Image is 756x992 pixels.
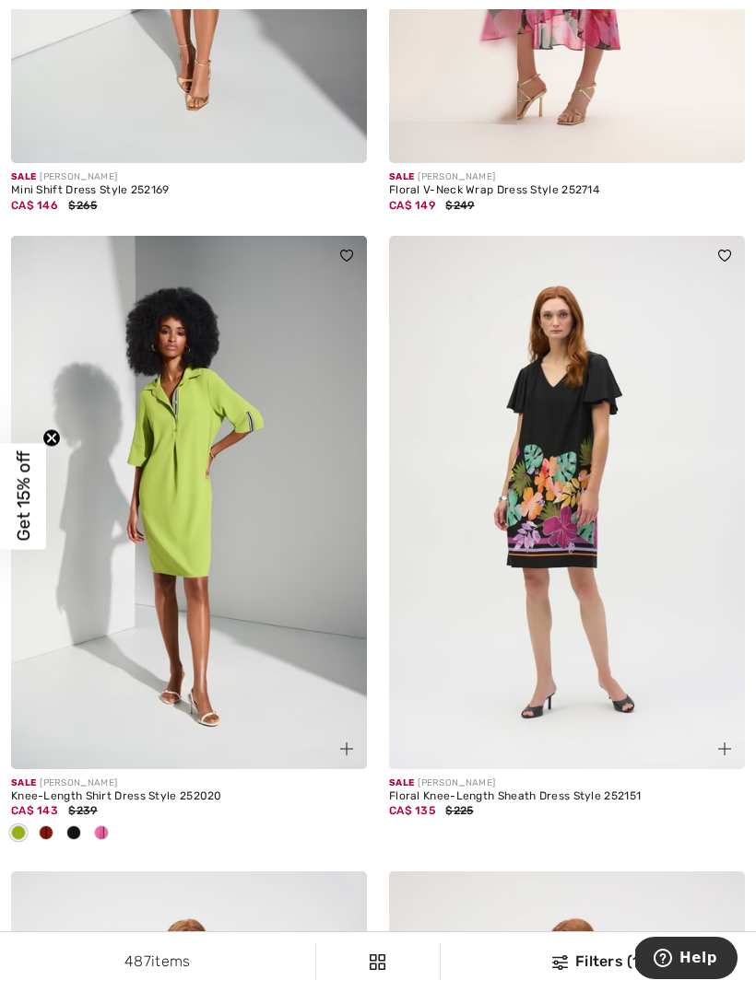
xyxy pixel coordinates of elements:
[389,236,745,769] img: Floral Knee-Length Sheath Dress Style 252151. Black/Multi
[340,250,353,261] img: heart_black_full.svg
[88,819,115,849] div: Bubble gum
[389,790,745,803] div: Floral Knee-Length Sheath Dress Style 252151
[340,742,353,755] img: plus_v2.svg
[11,777,36,788] span: Sale
[635,937,738,983] iframe: Opens a widget where you can find more information
[389,776,745,790] div: [PERSON_NAME]
[718,742,731,755] img: plus_v2.svg
[60,819,88,849] div: Black
[124,952,151,970] span: 487
[370,954,385,970] img: Filters
[11,790,367,803] div: Knee-Length Shirt Dress Style 252020
[389,171,414,182] span: Sale
[389,804,435,817] span: CA$ 135
[452,951,745,973] div: Filters (1)
[11,170,367,184] div: [PERSON_NAME]
[13,451,34,542] span: Get 15% off
[389,184,745,197] div: Floral V-Neck Wrap Dress Style 252714
[389,777,414,788] span: Sale
[42,428,61,447] button: Close teaser
[68,804,97,817] span: $239
[389,170,745,184] div: [PERSON_NAME]
[718,250,731,261] img: heart_black_full.svg
[11,184,367,197] div: Mini Shift Dress Style 252169
[552,955,568,970] img: Filters
[11,171,36,182] span: Sale
[5,819,32,849] div: Greenery
[11,236,367,769] img: Knee-Length Shirt Dress Style 252020. Greenery
[11,776,367,790] div: [PERSON_NAME]
[32,819,60,849] div: Radiant red
[389,199,435,212] span: CA$ 149
[68,199,97,212] span: $265
[11,804,58,817] span: CA$ 143
[445,199,474,212] span: $249
[11,199,58,212] span: CA$ 146
[445,804,473,817] span: $225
